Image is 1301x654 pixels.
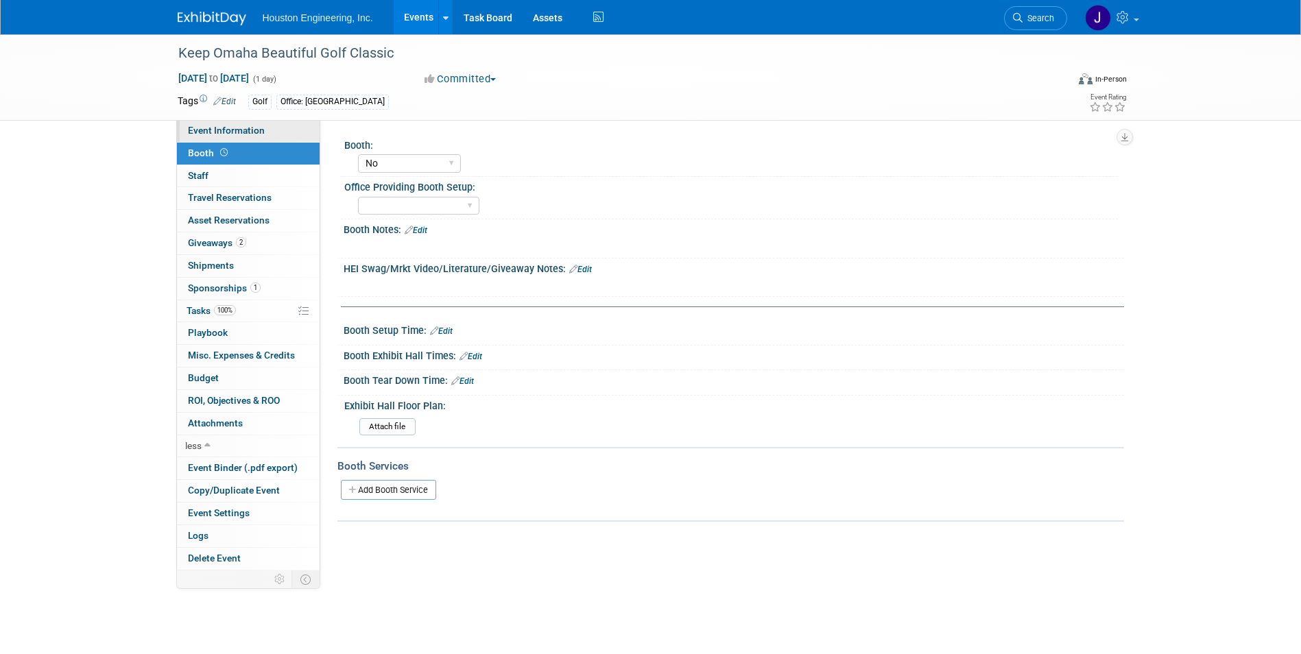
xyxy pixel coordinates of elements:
div: HEI Swag/Mrkt Video/Literature/Giveaway Notes: [344,258,1124,276]
div: Event Rating [1089,94,1126,101]
a: Sponsorships1 [177,278,320,300]
a: Event Binder (.pdf export) [177,457,320,479]
span: Event Settings [188,507,250,518]
img: Jessica Lambrecht [1085,5,1111,31]
a: Tasks100% [177,300,320,322]
a: Search [1004,6,1067,30]
img: ExhibitDay [178,12,246,25]
div: Booth Notes: [344,219,1124,237]
span: Travel Reservations [188,192,272,203]
a: Add Booth Service [341,480,436,500]
div: Booth Setup Time: [344,320,1124,338]
a: Edit [213,97,236,106]
a: Edit [459,352,482,361]
span: Budget [188,372,219,383]
td: Personalize Event Tab Strip [268,570,292,588]
a: Copy/Duplicate Event [177,480,320,502]
div: Booth Tear Down Time: [344,370,1124,388]
div: Golf [248,95,272,109]
span: Sponsorships [188,282,261,293]
a: Logs [177,525,320,547]
div: Keep Omaha Beautiful Golf Classic [174,41,1047,66]
span: Event Binder (.pdf export) [188,462,298,473]
a: Attachments [177,413,320,435]
span: 1 [250,282,261,293]
div: In-Person [1095,74,1127,84]
a: Delete Event [177,548,320,570]
a: Giveaways2 [177,232,320,254]
span: Staff [188,170,208,181]
div: Office Providing Booth Setup: [344,177,1118,194]
span: Booth not reserved yet [217,147,230,158]
div: Event Format [986,71,1127,92]
a: less [177,435,320,457]
span: Attachments [188,417,243,428]
div: Exhibit Hall Floor Plan: [344,396,1118,413]
a: Shipments [177,255,320,277]
a: Edit [430,326,453,336]
td: Tags [178,94,236,110]
a: Asset Reservations [177,210,320,232]
a: Staff [177,165,320,187]
div: Booth Services [337,459,1124,474]
span: Asset Reservations [188,215,270,226]
span: Booth [188,147,230,158]
img: Format-Inperson.png [1079,73,1093,84]
span: 2 [236,237,246,247]
span: less [185,440,202,451]
a: Playbook [177,322,320,344]
span: Delete Event [188,553,241,564]
a: Travel Reservations [177,187,320,209]
span: Playbook [188,327,228,338]
a: Booth [177,143,320,165]
button: Committed [420,72,501,86]
span: 100% [214,305,236,315]
a: Budget [177,367,320,389]
a: ROI, Objectives & ROO [177,390,320,412]
div: Booth: [344,135,1118,152]
span: Logs [188,530,208,541]
span: to [207,73,220,84]
span: Search [1023,13,1054,23]
span: Houston Engineering, Inc. [263,12,373,23]
span: Tasks [187,305,236,316]
span: Copy/Duplicate Event [188,485,280,496]
a: Event Information [177,120,320,142]
span: Event Information [188,125,265,136]
div: Office: [GEOGRAPHIC_DATA] [276,95,389,109]
a: Edit [405,226,427,235]
td: Toggle Event Tabs [291,570,320,588]
span: Misc. Expenses & Credits [188,350,295,361]
a: Edit [569,265,592,274]
a: Event Settings [177,502,320,524]
span: [DATE] [DATE] [178,72,250,84]
span: ROI, Objectives & ROO [188,395,280,406]
span: (1 day) [252,75,276,84]
a: Misc. Expenses & Credits [177,345,320,367]
span: Shipments [188,260,234,271]
a: Edit [451,376,474,386]
div: Booth Exhibit Hall Times: [344,346,1124,363]
span: Giveaways [188,237,246,248]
